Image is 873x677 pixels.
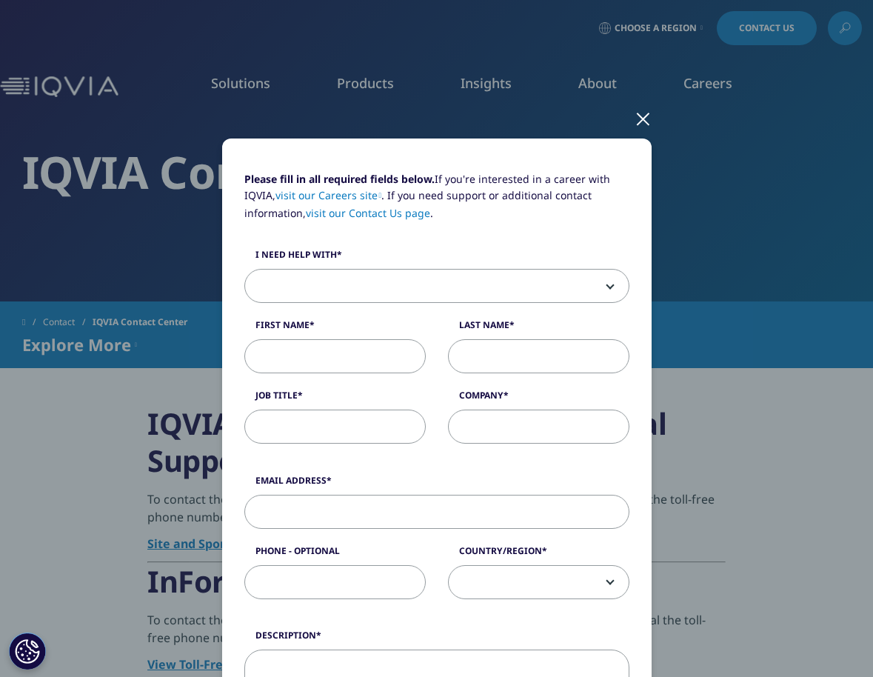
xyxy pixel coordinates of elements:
[244,172,435,186] strong: Please fill in all required fields below.
[244,171,629,233] p: If you're interested in a career with IQVIA, . If you need support or additional contact informat...
[244,389,426,410] label: Job Title
[275,188,382,202] a: visit our Careers site
[244,474,629,495] label: Email Address
[9,633,46,670] button: Cookies Settings
[244,248,629,269] label: I need help with
[306,206,430,220] a: visit our Contact Us page
[448,319,629,339] label: Last Name
[448,544,629,565] label: Country/Region
[448,389,629,410] label: Company
[244,319,426,339] label: First Name
[244,629,629,650] label: Description
[244,544,426,565] label: Phone - Optional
